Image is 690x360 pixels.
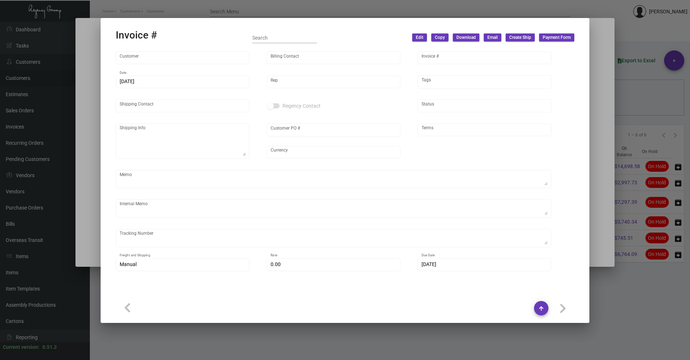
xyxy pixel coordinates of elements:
[456,35,476,41] span: Download
[506,33,535,41] button: Create Ship
[431,33,448,41] button: Copy
[435,35,445,41] span: Copy
[116,29,157,41] h2: Invoice #
[509,35,531,41] span: Create Ship
[412,33,427,41] button: Edit
[487,35,498,41] span: Email
[3,343,40,351] div: Current version:
[543,35,571,41] span: Payment Form
[120,261,137,267] span: Manual
[282,102,321,110] span: Regency Contact
[42,343,57,351] div: 0.51.2
[416,35,423,41] span: Edit
[539,33,574,41] button: Payment Form
[484,33,501,41] button: Email
[453,33,479,41] button: Download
